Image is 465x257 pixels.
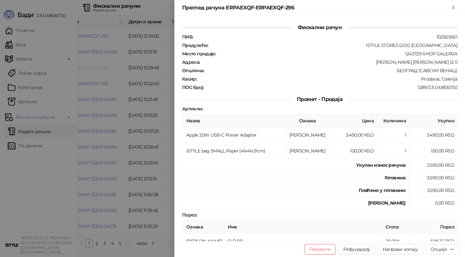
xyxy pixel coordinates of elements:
strong: Предузеће : [182,42,208,48]
button: Опције [426,244,460,254]
strong: Готовина : [385,175,406,181]
td: О-ПДВ [225,233,383,249]
th: Име [225,221,383,233]
span: Промет - Продаја [292,96,348,102]
th: Назив [184,115,287,127]
th: Количина [377,115,409,127]
td: [PERSON_NAME] [287,143,328,159]
td: 3.490,00 RSD [409,127,457,143]
div: Prodavac Galerija [197,76,458,82]
td: 598,33 RSD [409,233,457,249]
strong: Општина : [182,68,204,73]
th: Стопа [383,221,409,233]
td: 3.590,00 RSD [409,159,457,172]
div: БЕОГРАД (САВСКИ ВЕНАЦ) [205,68,458,73]
td: 100,00 RSD [409,143,457,159]
strong: ПОС број : [182,84,203,90]
div: [PERSON_NAME] [PERSON_NAME] 12 0 [201,59,458,65]
td: 3.590,00 RSD [409,184,457,197]
td: 100,00 RSD [328,143,377,159]
td: 0,00 RSD [409,197,457,209]
div: 1289/3.11.0-b80b730 [204,84,458,90]
td: 3.590,00 RSD [409,172,457,184]
strong: Плаћено у готовини: [359,187,406,193]
strong: Адреса : [182,59,200,65]
div: Опције [431,246,447,252]
td: 3.490,00 RSD [328,127,377,143]
td: iSTYLE bag SMALL Paper (41x41x31cm) [184,143,287,159]
td: 20,00% [383,233,409,249]
button: Close [449,4,457,12]
td: [PERSON_NAME] [184,233,225,249]
strong: [PERSON_NAME]: [368,200,406,206]
th: Ознака [184,221,225,233]
strong: Порез : [182,212,197,218]
th: Укупно [409,115,457,127]
div: Преглед рачуна ERPAEXQF-ERPAEXQF-296 [182,4,449,12]
th: Цена [328,115,377,127]
span: Направи копију [383,246,418,252]
div: 1243729-SHOP GALERIJA [216,51,458,57]
td: Apple 20W USB-C Power Adapter [184,127,287,143]
strong: Укупан износ рачуна : [356,162,406,168]
button: Поништи [304,244,336,254]
strong: Артикли : [182,106,203,112]
td: 1 [377,143,409,159]
div: 102825661 [193,34,458,40]
td: [PERSON_NAME] [287,127,328,143]
strong: Касир : [182,76,197,82]
span: Фискални рачун [293,24,347,30]
button: Направи копију [377,244,423,254]
button: Рефундирај [338,244,375,254]
div: ISTYLE STORES DOO [GEOGRAPHIC_DATA] [209,42,458,48]
strong: Место продаје : [182,51,216,57]
td: 1 [377,127,409,143]
th: Ознака [287,115,328,127]
strong: ПИБ : [182,34,193,40]
th: Порез [409,221,457,233]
